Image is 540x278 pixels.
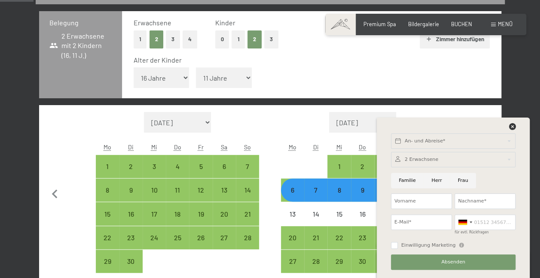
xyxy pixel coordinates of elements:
[96,202,119,225] div: Mon Sep 15 2025
[167,211,188,232] div: 18
[96,226,119,249] div: Mon Sep 22 2025
[213,202,236,225] div: Anreise möglich
[451,21,472,27] a: BUCHEN
[327,250,351,273] div: Wed Oct 29 2025
[236,202,259,225] div: Anreise möglich
[304,202,327,225] div: Tue Oct 14 2025
[214,163,235,184] div: 6
[328,211,350,232] div: 15
[282,211,303,232] div: 13
[134,30,147,48] button: 1
[143,226,166,249] div: Wed Sep 24 2025
[149,30,164,48] button: 2
[351,202,374,225] div: Thu Oct 16 2025
[166,30,180,48] button: 3
[119,226,143,249] div: Anreise möglich
[96,202,119,225] div: Anreise möglich
[166,178,189,202] div: Anreise möglich
[289,143,296,151] abbr: Montag
[96,250,119,273] div: Mon Sep 29 2025
[215,18,235,27] span: Kinder
[46,112,64,273] button: Vorheriger Monat
[236,226,259,249] div: Sun Sep 28 2025
[96,178,119,202] div: Anreise möglich
[190,163,211,184] div: 5
[281,202,304,225] div: Mon Oct 13 2025
[119,202,143,225] div: Tue Sep 16 2025
[304,250,327,273] div: Tue Oct 28 2025
[119,178,143,202] div: Tue Sep 09 2025
[391,254,516,270] button: Absenden
[476,112,494,273] button: Nächster Monat
[213,202,236,225] div: Sat Sep 20 2025
[375,163,397,184] div: 3
[104,143,111,151] abbr: Montag
[143,234,165,256] div: 24
[351,155,374,178] div: Anreise möglich
[374,250,397,273] div: Anreise möglich
[97,211,118,232] div: 15
[143,226,166,249] div: Anreise möglich
[237,163,258,184] div: 7
[166,155,189,178] div: Thu Sep 04 2025
[134,18,171,27] span: Erwachsene
[215,30,229,48] button: 0
[143,155,166,178] div: Anreise möglich
[376,261,378,267] span: 1
[189,202,212,225] div: Anreise möglich
[214,234,235,256] div: 27
[143,155,166,178] div: Wed Sep 03 2025
[281,202,304,225] div: Anreise nicht möglich
[374,226,397,249] div: Fri Oct 24 2025
[120,163,142,184] div: 2
[120,211,142,232] div: 16
[128,143,134,151] abbr: Dienstag
[49,18,112,27] h3: Belegung
[351,226,374,249] div: Thu Oct 23 2025
[305,187,326,208] div: 7
[281,250,304,273] div: Mon Oct 27 2025
[351,178,374,202] div: Anreise möglich
[143,202,166,225] div: Anreise möglich
[237,211,258,232] div: 21
[327,226,351,249] div: Wed Oct 22 2025
[304,178,327,202] div: Anreise möglich
[237,187,258,208] div: 14
[351,178,374,202] div: Thu Oct 09 2025
[213,155,236,178] div: Anreise möglich
[455,215,516,230] input: 01512 3456789
[167,163,188,184] div: 4
[189,178,212,202] div: Fri Sep 12 2025
[304,226,327,249] div: Tue Oct 21 2025
[97,163,118,184] div: 1
[213,226,236,249] div: Anreise möglich
[96,226,119,249] div: Anreise möglich
[304,202,327,225] div: Anreise nicht möglich
[374,155,397,178] div: Fri Oct 03 2025
[213,226,236,249] div: Sat Sep 27 2025
[120,234,142,256] div: 23
[327,250,351,273] div: Anreise möglich
[374,178,397,202] div: Anreise möglich
[166,202,189,225] div: Thu Sep 18 2025
[351,226,374,249] div: Anreise möglich
[221,143,227,151] abbr: Samstag
[236,202,259,225] div: Sun Sep 21 2025
[96,178,119,202] div: Mon Sep 08 2025
[352,211,373,232] div: 16
[375,211,397,232] div: 17
[304,226,327,249] div: Anreise möglich
[374,178,397,202] div: Fri Oct 10 2025
[143,202,166,225] div: Wed Sep 17 2025
[305,234,326,256] div: 21
[189,178,212,202] div: Anreise möglich
[143,178,166,202] div: Wed Sep 10 2025
[352,163,373,184] div: 2
[264,30,278,48] button: 3
[351,250,374,273] div: Anreise möglich
[328,234,350,256] div: 22
[236,155,259,178] div: Anreise möglich
[375,187,397,208] div: 10
[281,226,304,249] div: Mon Oct 20 2025
[455,215,475,230] div: Germany (Deutschland): +49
